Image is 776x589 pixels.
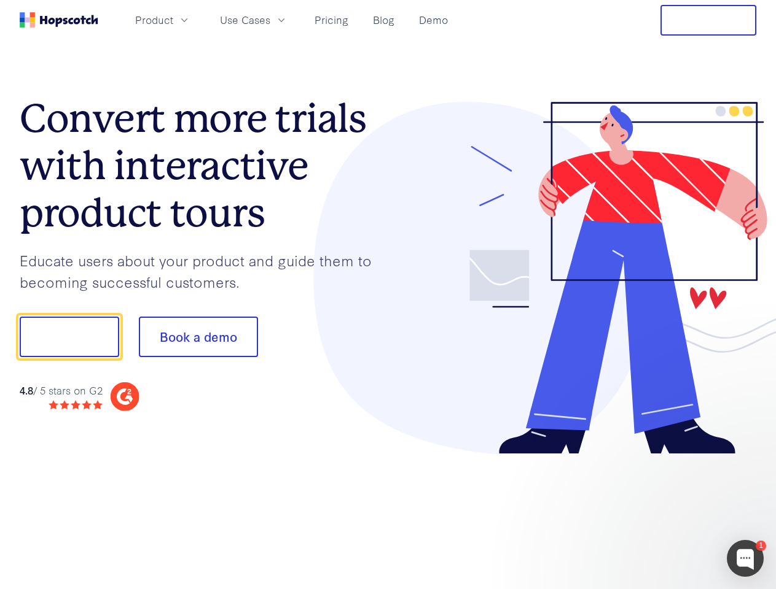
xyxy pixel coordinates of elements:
button: Free Trial [660,5,756,36]
a: Pricing [310,10,353,30]
button: Book a demo [139,317,258,357]
a: Home [20,12,98,28]
h1: Convert more trials with interactive product tours [20,95,388,236]
div: / 5 stars on G2 [20,383,103,398]
div: 1 [756,541,766,551]
button: Show me! [20,317,119,357]
a: Demo [414,10,453,30]
button: Product [128,10,198,30]
span: Use Cases [220,12,270,28]
a: Blog [368,10,399,30]
span: Product [135,12,173,28]
p: Educate users about your product and guide them to becoming successful customers. [20,250,388,292]
button: Use Cases [213,10,295,30]
strong: 4.8 [20,383,33,397]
